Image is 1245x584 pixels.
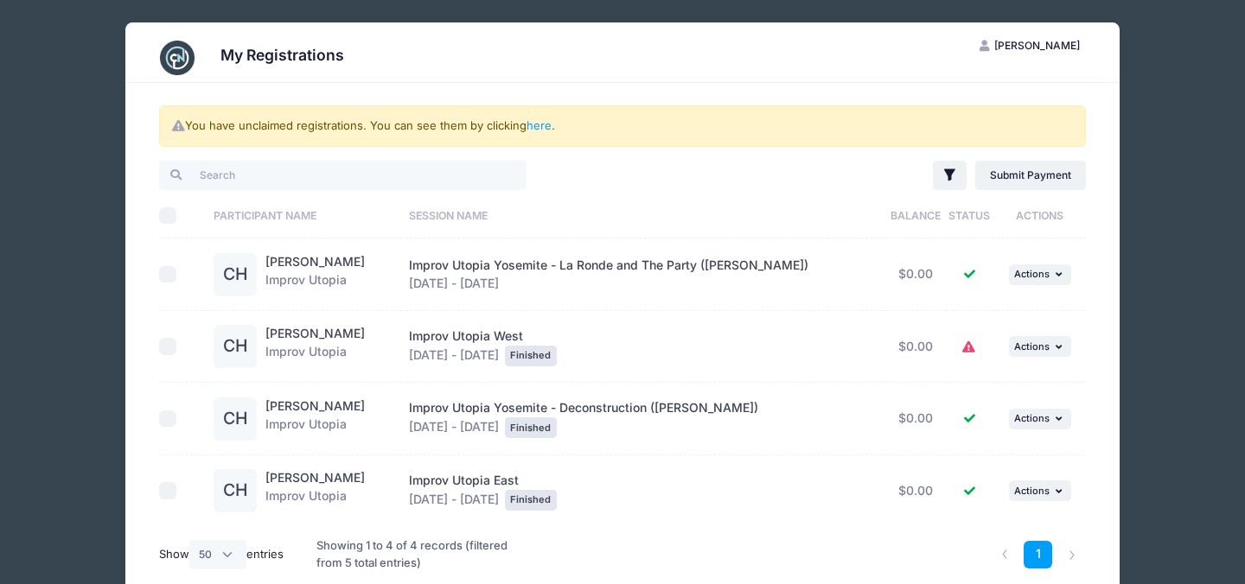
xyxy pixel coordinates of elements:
span: Improv Utopia East [409,473,519,487]
a: CH [214,340,257,354]
button: Actions [1009,480,1071,501]
button: Actions [1009,264,1071,285]
div: [DATE] - [DATE] [409,327,877,366]
div: Improv Utopia [265,325,365,368]
a: 1 [1024,541,1052,569]
span: Actions [1014,268,1050,280]
div: Finished [505,417,557,438]
div: CH [214,253,257,296]
div: CH [214,325,257,368]
div: Improv Utopia [265,469,365,512]
td: $0.00 [885,311,945,384]
a: CH [214,268,257,282]
div: Improv Utopia [265,397,365,441]
input: Search [159,161,527,190]
span: Actions [1014,340,1050,352]
button: Actions [1009,409,1071,429]
button: [PERSON_NAME] [965,31,1095,60]
span: Improv Utopia Yosemite - La Ronde and The Party ([PERSON_NAME]) [409,257,808,272]
div: [DATE] - [DATE] [409,257,877,293]
th: Session Name: activate to sort column ascending [401,193,886,238]
th: Actions: activate to sort column ascending [993,193,1086,238]
td: $0.00 [885,383,945,455]
select: Showentries [189,540,246,569]
a: [PERSON_NAME] [265,470,365,485]
a: [PERSON_NAME] [265,326,365,340]
div: Finished [505,490,557,511]
td: $0.00 [885,238,945,311]
button: Actions [1009,336,1071,357]
div: Finished [505,346,557,366]
span: [PERSON_NAME] [994,39,1080,52]
th: Status: activate to sort column ascending [946,193,994,238]
span: Improv Utopia Yosemite - Deconstruction ([PERSON_NAME]) [409,400,758,415]
th: Select All [159,193,206,238]
div: Showing 1 to 4 of 4 records (filtered from 5 total entries) [316,526,535,582]
img: CampNetwork [160,41,195,75]
a: Submit Payment [975,161,1087,190]
div: CH [214,469,257,512]
span: Actions [1014,412,1050,424]
a: [PERSON_NAME] [265,254,365,269]
div: Improv Utopia [265,253,365,296]
td: $0.00 [885,455,945,527]
label: Show entries [159,540,284,569]
span: Actions [1014,485,1050,497]
th: Participant Name: activate to sort column ascending [206,193,401,238]
a: CH [214,412,257,427]
div: [DATE] - [DATE] [409,472,877,511]
span: Improv Utopia West [409,328,523,343]
a: [PERSON_NAME] [265,398,365,413]
div: [DATE] - [DATE] [409,399,877,438]
a: here [527,118,552,132]
div: CH [214,397,257,441]
th: Balance: activate to sort column ascending [885,193,945,238]
a: CH [214,484,257,498]
h3: My Registrations [220,46,344,64]
div: You have unclaimed registrations. You can see them by clicking . [159,105,1086,147]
